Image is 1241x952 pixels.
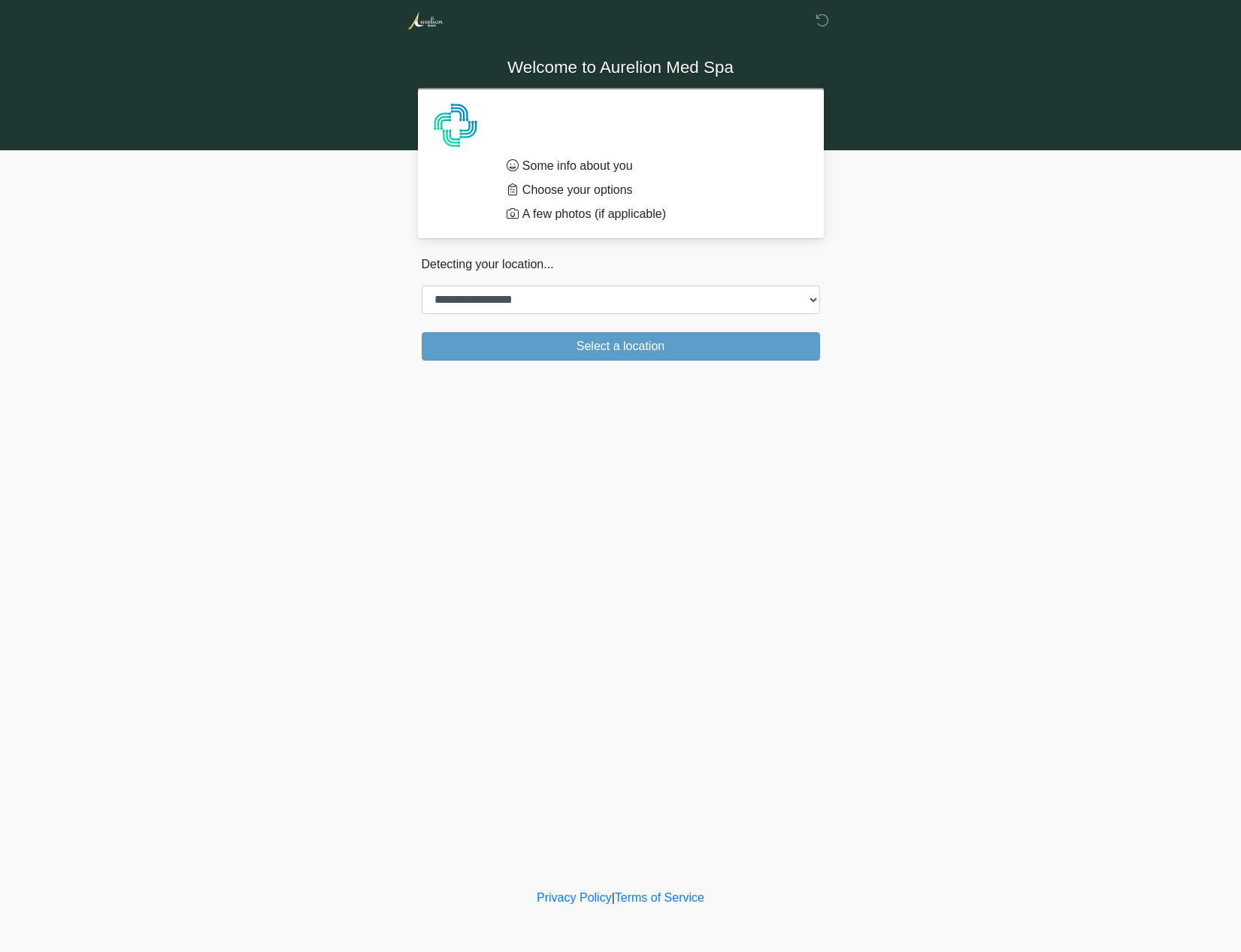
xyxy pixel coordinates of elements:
button: Select a location [422,332,820,361]
li: A few photos (if applicable) [507,205,798,223]
li: Some info about you [507,157,798,175]
li: Choose your options [507,181,798,199]
h1: Welcome to Aurelion Med Spa [410,54,831,82]
span: Detecting your location... [422,258,554,270]
img: Agent Avatar [433,103,478,148]
a: | [612,891,615,904]
a: Terms of Service [615,891,704,904]
img: Aurelion Med Spa Logo [407,11,443,30]
a: Privacy Policy [537,891,612,904]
